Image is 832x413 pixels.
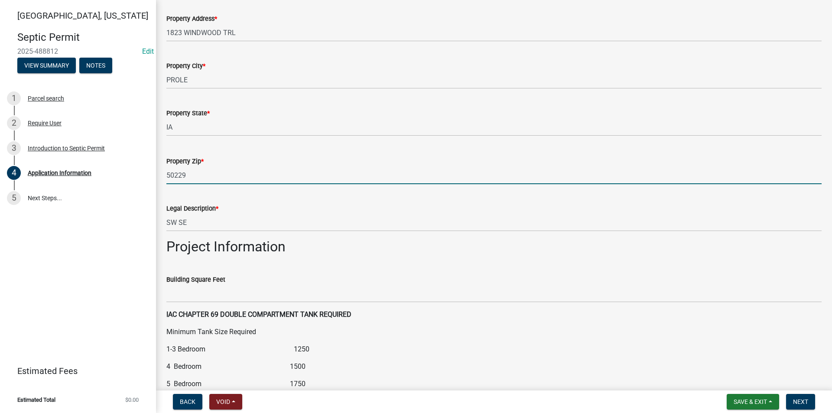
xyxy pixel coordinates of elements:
[166,16,217,22] label: Property Address
[209,394,242,410] button: Void
[7,141,21,155] div: 3
[17,31,149,44] h4: Septic Permit
[7,91,21,105] div: 1
[17,397,55,403] span: Estimated Total
[17,47,139,55] span: 2025-488812
[166,277,225,283] label: Building Square Feet
[28,120,62,126] div: Require User
[17,62,76,69] wm-modal-confirm: Summary
[727,394,779,410] button: Save & Exit
[166,238,822,255] h2: Project Information
[7,362,142,380] a: Estimated Fees
[166,111,210,117] label: Property State
[28,170,91,176] div: Application Information
[166,159,204,165] label: Property Zip
[166,361,822,372] p: 4 Bedroom 1500
[142,47,154,55] wm-modal-confirm: Edit Application Number
[28,95,64,101] div: Parcel search
[166,327,822,337] p: Minimum Tank Size Required
[180,398,195,405] span: Back
[166,379,822,389] p: 5 Bedroom 1750
[125,397,139,403] span: $0.00
[7,191,21,205] div: 5
[7,166,21,180] div: 4
[17,10,148,21] span: [GEOGRAPHIC_DATA], [US_STATE]
[142,47,154,55] a: Edit
[17,58,76,73] button: View Summary
[216,398,230,405] span: Void
[786,394,815,410] button: Next
[79,58,112,73] button: Notes
[28,145,105,151] div: Introduction to Septic Permit
[7,116,21,130] div: 2
[166,206,218,212] label: Legal Description
[166,63,205,69] label: Property City
[166,310,351,319] strong: IAC CHAPTER 69 DOUBLE COMPARTMENT TANK REQUIRED
[173,394,202,410] button: Back
[734,398,767,405] span: Save & Exit
[166,344,822,354] p: 1-3 Bedroom 1250
[793,398,808,405] span: Next
[79,62,112,69] wm-modal-confirm: Notes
